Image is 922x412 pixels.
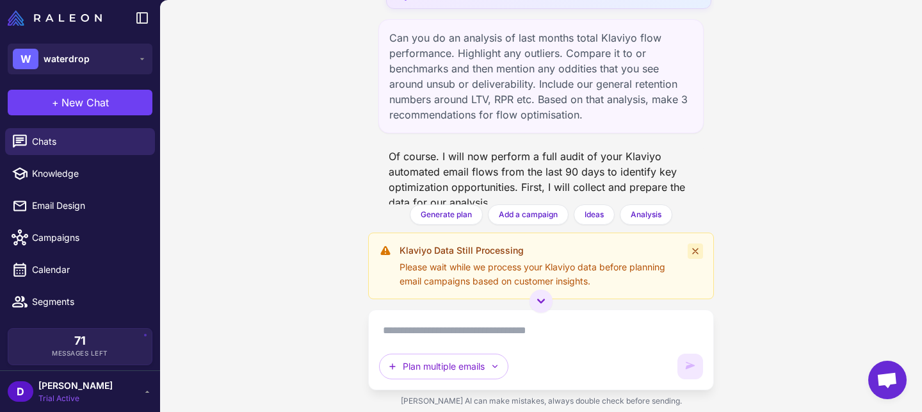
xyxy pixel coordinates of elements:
a: Raleon Logo [8,10,107,26]
button: Add a campaign [488,204,569,225]
span: Add a campaign [499,209,558,220]
button: Analysis [620,204,672,225]
div: Please wait while we process your Klaviyo data before planning email campaigns based on customer ... [400,260,680,288]
button: Plan multiple emails [379,354,508,379]
a: Calendar [5,256,155,283]
img: Raleon Logo [8,10,102,26]
div: Open chat [868,361,907,399]
span: Chats [32,135,145,149]
button: +New Chat [8,90,152,115]
button: Wwaterdrop [8,44,152,74]
span: Analytics [32,327,145,341]
span: Analysis [631,209,661,220]
a: Email Design [5,192,155,219]
span: Generate plan [421,209,472,220]
div: Can you do an analysis of last months total Klaviyo flow performance. Highlight any outliers. Com... [378,19,704,133]
a: Segments [5,288,155,315]
div: D [8,381,33,402]
span: + [52,95,59,110]
span: Messages Left [52,349,108,358]
div: Of course. I will now perform a full audit of your Klaviyo automated email flows from the last 90... [378,144,704,215]
div: Klaviyo Data Still Processing [400,243,680,258]
span: Segments [32,295,145,309]
span: waterdrop [44,52,90,66]
span: Campaigns [32,231,145,245]
button: Generate plan [410,204,483,225]
span: Email Design [32,199,145,213]
div: [PERSON_NAME] AI can make mistakes, always double check before sending. [368,390,714,412]
span: 71 [74,335,86,347]
a: Analytics [5,320,155,347]
a: Chats [5,128,155,155]
div: W [13,49,38,69]
span: Calendar [32,263,145,277]
a: Campaigns [5,224,155,251]
span: Trial Active [38,393,113,404]
span: Knowledge [32,167,145,181]
button: Ideas [574,204,615,225]
a: Knowledge [5,160,155,187]
span: Ideas [585,209,604,220]
span: [PERSON_NAME] [38,379,113,393]
span: New Chat [61,95,109,110]
button: Dismiss warning [688,243,703,259]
